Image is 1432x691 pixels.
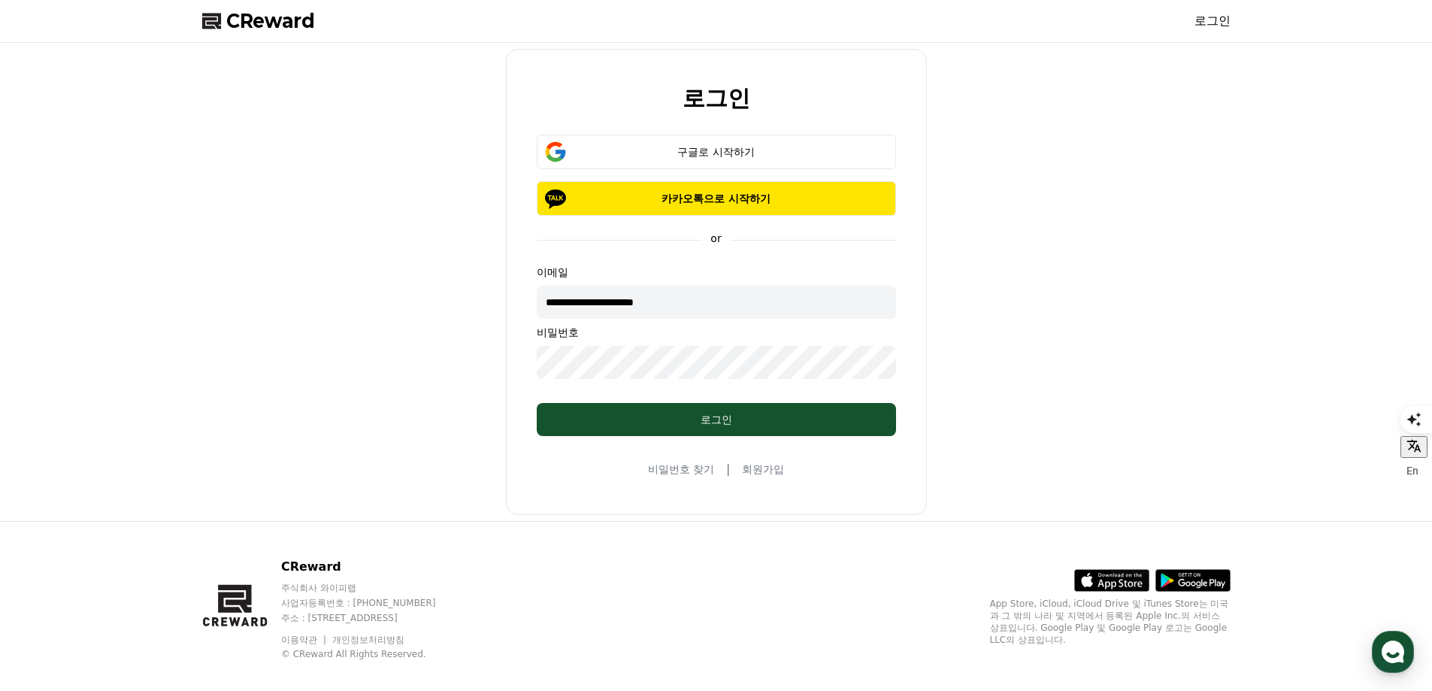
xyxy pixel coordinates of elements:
a: 이용약관 [281,635,328,645]
p: 이메일 [537,265,896,280]
a: 개인정보처리방침 [332,635,404,645]
p: © CReward All Rights Reserved. [281,648,465,660]
p: CReward [281,558,465,576]
span: CReward [226,9,315,33]
span: | [726,460,730,478]
p: 사업자등록번호 : [PHONE_NUMBER] [281,597,465,609]
span: 홈 [47,499,56,511]
a: 설정 [194,477,289,514]
p: 비밀번호 [537,325,896,340]
span: 설정 [232,499,250,511]
span: 대화 [138,500,156,512]
div: 구글로 시작하기 [559,144,874,159]
p: App Store, iCloud, iCloud Drive 및 iTunes Store는 미국과 그 밖의 나라 및 지역에서 등록된 Apple Inc.의 서비스 상표입니다. Goo... [990,598,1231,646]
a: 로그인 [1194,12,1231,30]
a: 홈 [5,477,99,514]
button: 로그인 [537,403,896,436]
a: CReward [202,9,315,33]
button: 구글로 시작하기 [537,135,896,169]
a: 대화 [99,477,194,514]
p: 카카오톡으로 시작하기 [559,191,874,206]
div: 로그인 [567,412,866,427]
h2: 로그인 [683,86,750,111]
button: 카카오톡으로 시작하기 [537,181,896,216]
a: 회원가입 [742,462,784,477]
a: 비밀번호 찾기 [648,462,714,477]
p: 주식회사 와이피랩 [281,582,465,594]
p: 주소 : [STREET_ADDRESS] [281,612,465,624]
p: or [701,231,730,246]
